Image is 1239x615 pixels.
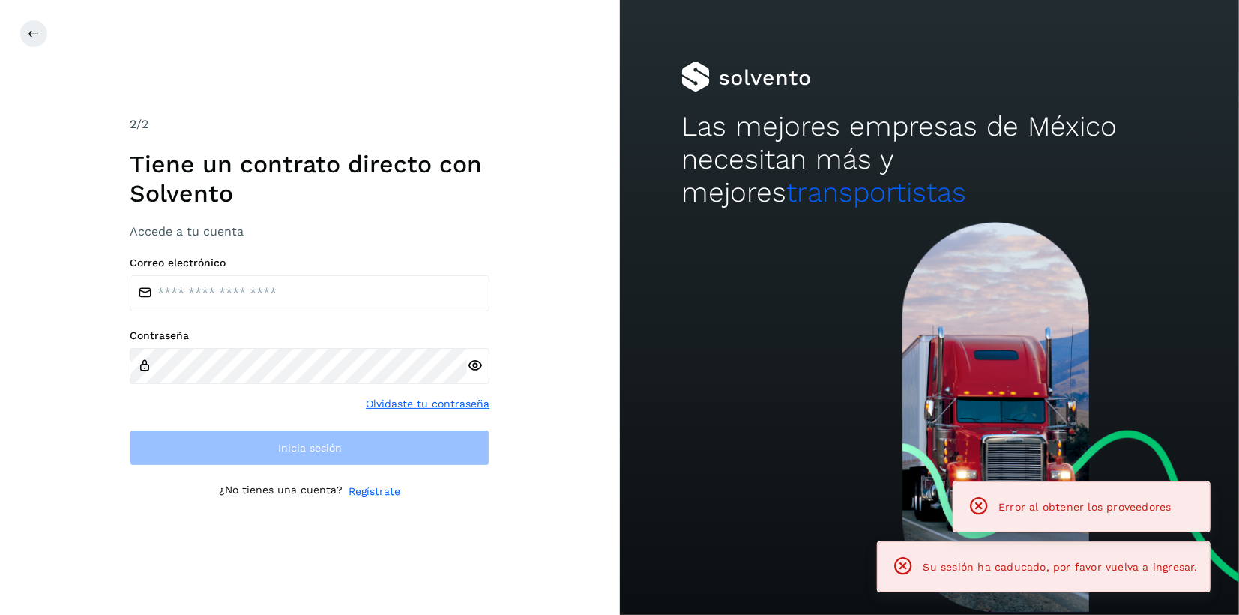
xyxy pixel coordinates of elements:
[219,484,343,499] p: ¿No tienes una cuenta?
[786,176,966,208] span: transportistas
[349,484,400,499] a: Regístrate
[130,329,489,342] label: Contraseña
[998,501,1172,513] span: Error al obtener los proveedores
[130,224,489,238] h3: Accede a tu cuenta
[681,110,1177,210] h2: Las mejores empresas de México necesitan más y mejores
[130,115,489,133] div: /2
[923,561,1198,573] span: Su sesión ha caducado, por favor vuelva a ingresar.
[278,442,342,453] span: Inicia sesión
[366,396,489,412] a: Olvidaste tu contraseña
[130,150,489,208] h1: Tiene un contrato directo con Solvento
[130,117,136,131] span: 2
[130,430,489,466] button: Inicia sesión
[130,256,489,269] label: Correo electrónico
